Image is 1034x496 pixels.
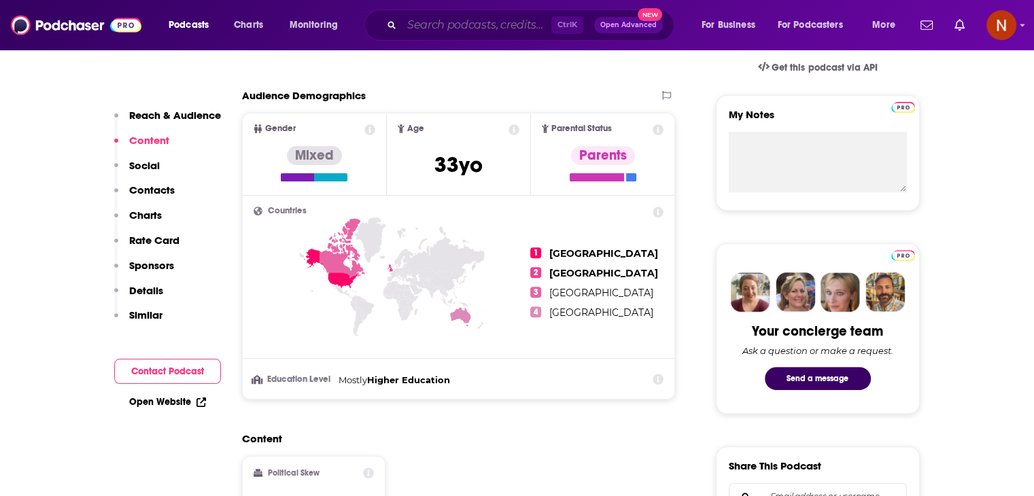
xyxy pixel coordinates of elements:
a: Pro website [891,248,915,261]
button: Charts [114,209,162,234]
p: Contacts [129,183,175,196]
button: Social [114,159,160,184]
img: Podchaser - Follow, Share and Rate Podcasts [11,12,141,38]
button: open menu [769,14,863,36]
span: Countries [268,207,307,215]
button: Open AdvancedNew [594,17,663,33]
button: Show profile menu [986,10,1016,40]
p: Similar [129,308,162,321]
button: Details [114,284,163,309]
input: Search podcasts, credits, & more... [402,14,551,36]
p: Rate Card [129,234,179,247]
span: For Podcasters [778,16,843,35]
img: Sydney Profile [731,272,770,312]
span: Podcasts [169,16,209,35]
img: User Profile [986,10,1016,40]
img: Jon Profile [865,272,905,312]
button: Content [114,134,169,159]
span: 4 [530,306,541,317]
div: Parents [571,146,635,165]
span: 33 yo [434,152,483,178]
p: Sponsors [129,259,174,272]
span: More [872,16,895,35]
span: Mostly [339,374,367,385]
a: Open Website [129,396,206,408]
span: Open Advanced [600,22,657,29]
h2: Audience Demographics [242,89,366,102]
div: Ask a question or make a request. [742,345,893,356]
p: Charts [129,209,162,222]
span: Gender [265,124,296,133]
h3: Education Level [254,375,333,384]
span: Logged in as AdelNBM [986,10,1016,40]
span: Age [407,124,424,133]
span: [GEOGRAPHIC_DATA] [549,267,658,279]
button: Reach & Audience [114,109,221,134]
button: open menu [280,14,356,36]
span: Monitoring [290,16,338,35]
img: Jules Profile [821,272,860,312]
a: Get this podcast via API [747,51,889,84]
button: open menu [863,14,912,36]
div: Your concierge team [752,323,883,340]
p: Reach & Audience [129,109,221,122]
img: Podchaser Pro [891,250,915,261]
span: New [638,8,662,21]
button: Contacts [114,183,175,209]
button: open menu [159,14,226,36]
div: Search podcasts, credits, & more... [377,10,687,41]
a: Show notifications dropdown [915,14,938,37]
p: Social [129,159,160,172]
span: Parental Status [551,124,612,133]
img: Podchaser Pro [891,102,915,113]
button: Similar [114,308,162,334]
span: 3 [530,287,541,298]
span: 2 [530,267,541,278]
h2: Content [242,432,665,445]
span: Get this podcast via API [772,62,877,73]
button: Rate Card [114,234,179,259]
button: open menu [692,14,772,36]
span: Higher Education [367,374,450,385]
div: Mixed [287,146,342,165]
a: Show notifications dropdown [949,14,970,37]
a: Pro website [891,100,915,113]
button: Contact Podcast [114,359,221,384]
button: Send a message [765,367,871,390]
button: Sponsors [114,259,174,284]
p: Content [129,134,169,147]
p: Details [129,284,163,297]
span: Ctrl K [551,16,583,34]
span: 1 [530,247,541,258]
span: [GEOGRAPHIC_DATA] [549,247,658,260]
span: [GEOGRAPHIC_DATA] [549,306,653,319]
img: Barbara Profile [776,272,815,312]
label: My Notes [729,108,907,132]
span: [GEOGRAPHIC_DATA] [549,287,653,299]
span: Charts [234,16,263,35]
a: Charts [225,14,271,36]
span: For Business [702,16,755,35]
h3: Share This Podcast [729,459,821,472]
h2: Political Skew [268,468,320,478]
